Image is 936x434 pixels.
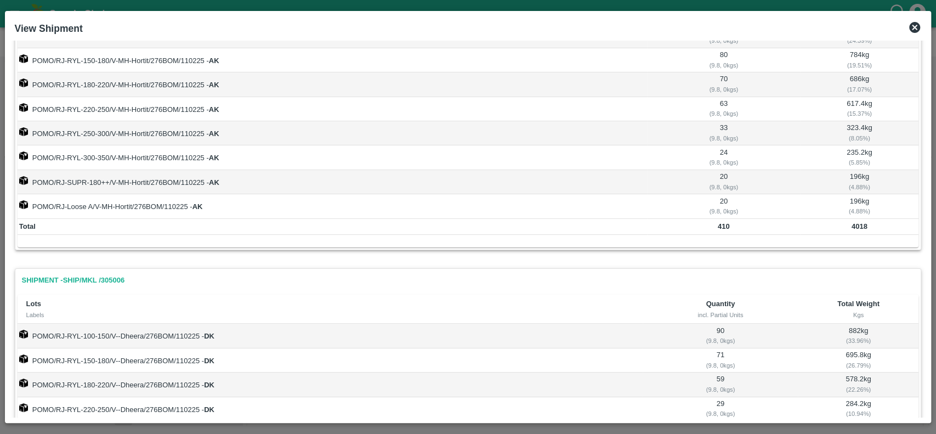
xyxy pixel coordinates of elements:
[647,72,799,97] td: 70
[643,373,798,397] td: 59
[209,57,219,65] strong: AK
[802,182,917,192] div: ( 4.88 %)
[19,127,28,136] img: box
[209,81,219,89] strong: AK
[798,397,918,421] td: 284.2 kg
[18,97,648,121] td: POMO/RJ-RYL-220-250/V-MH-Hortit/276BOM/110225 -
[19,330,28,339] img: box
[800,170,919,194] td: 196 kg
[19,103,28,112] img: box
[647,121,799,145] td: 33
[18,324,643,348] td: POMO/RJ-RYL-100-150/V--Dheera/276BOM/110225 -
[209,129,219,138] strong: AK
[800,145,919,170] td: 235.2 kg
[18,170,648,194] td: POMO/RJ-SUPR-180++/V-MH-Hortit/276BOM/110225 -
[647,48,799,72] td: 80
[647,145,799,170] td: 24
[19,379,28,387] img: box
[26,310,634,320] div: Labels
[204,357,214,365] strong: DK
[644,385,796,394] div: ( 9.8, 0 kgs)
[644,336,796,346] div: ( 9.8, 0 kgs)
[19,403,28,412] img: box
[19,222,36,230] b: Total
[19,78,28,87] img: box
[800,409,917,419] div: ( 10.94 %)
[706,300,735,308] b: Quantity
[18,48,648,72] td: POMO/RJ-RYL-150-180/V-MH-Hortit/276BOM/110225 -
[800,360,917,370] div: ( 26.79 %)
[209,178,219,187] strong: AK
[192,202,203,211] strong: AK
[647,170,799,194] td: 20
[800,97,919,121] td: 617.4 kg
[19,176,28,185] img: box
[802,109,917,119] div: ( 15.37 %)
[802,84,917,94] div: ( 17.07 %)
[647,97,799,121] td: 63
[802,157,917,167] div: ( 5.85 %)
[800,194,919,218] td: 196 kg
[837,300,880,308] b: Total Weight
[643,324,798,348] td: 90
[18,145,648,170] td: POMO/RJ-RYL-300-350/V-MH-Hortit/276BOM/110225 -
[807,310,910,320] div: Kgs
[18,72,648,97] td: POMO/RJ-RYL-180-220/V-MH-Hortit/276BOM/110225 -
[802,60,917,70] div: ( 19.51 %)
[649,206,798,216] div: ( 9.8, 0 kgs)
[802,133,917,143] div: ( 8.05 %)
[649,36,798,46] div: ( 9.8, 0 kgs)
[26,300,41,308] b: Lots
[18,373,643,397] td: POMO/RJ-RYL-180-220/V--Dheera/276BOM/110225 -
[649,84,798,94] div: ( 9.8, 0 kgs)
[649,157,798,167] div: ( 9.8, 0 kgs)
[209,154,219,162] strong: AK
[800,336,917,346] div: ( 33.96 %)
[643,348,798,373] td: 71
[802,206,917,216] div: ( 4.88 %)
[718,222,730,230] b: 410
[18,348,643,373] td: POMO/RJ-RYL-150-180/V--Dheera/276BOM/110225 -
[19,151,28,160] img: box
[19,200,28,209] img: box
[19,54,28,63] img: box
[19,354,28,363] img: box
[209,105,219,114] strong: AK
[643,397,798,421] td: 29
[800,385,917,394] div: ( 22.26 %)
[800,72,919,97] td: 686 kg
[18,121,648,145] td: POMO/RJ-RYL-250-300/V-MH-Hortit/276BOM/110225 -
[644,360,796,370] div: ( 9.8, 0 kgs)
[204,405,214,414] strong: DK
[18,271,129,290] a: Shipment -SHIP/MKL /305006
[649,133,798,143] div: ( 9.8, 0 kgs)
[800,121,919,145] td: 323.4 kg
[798,373,918,397] td: 578.2 kg
[647,194,799,218] td: 20
[800,48,919,72] td: 784 kg
[649,60,798,70] div: ( 9.8, 0 kgs)
[649,109,798,119] div: ( 9.8, 0 kgs)
[798,324,918,348] td: 882 kg
[204,381,214,389] strong: DK
[852,222,867,230] b: 4018
[204,332,214,340] strong: DK
[651,310,789,320] div: incl. Partial Units
[798,348,918,373] td: 695.8 kg
[15,23,83,34] b: View Shipment
[644,409,796,419] div: ( 9.8, 0 kgs)
[649,182,798,192] div: ( 9.8, 0 kgs)
[18,194,648,218] td: POMO/RJ-Loose A/V-MH-Hortit/276BOM/110225 -
[18,397,643,421] td: POMO/RJ-RYL-220-250/V--Dheera/276BOM/110225 -
[802,36,917,46] div: ( 24.39 %)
